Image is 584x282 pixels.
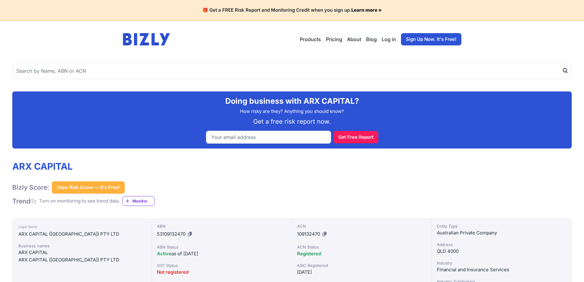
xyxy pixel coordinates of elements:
div: Legal Name [18,223,146,230]
div: Industry [437,260,567,266]
h2: Doing business with ARX CAPITAL? [17,96,567,106]
input: Your email address [206,131,331,144]
h1: Trend : [12,197,36,205]
h1: Bizly Score: [12,183,49,191]
input: Search by Name, ABN or ACN [12,63,572,79]
a: Monitor [122,196,155,206]
a: About [347,36,361,43]
div: GST Status [157,262,287,268]
a: Log in [382,36,396,43]
div: QLD 4000 [437,248,567,255]
span: 53109132470 [157,231,185,237]
div: ARX CAPITAL [18,249,146,256]
span: Registered [297,251,321,257]
span: 109132470 [297,231,320,237]
div: ACN [297,223,427,229]
div: ARX CAPITAL ([GEOGRAPHIC_DATA]) PTY LTD [18,256,146,264]
button: Products [300,36,321,43]
div: Business names [18,243,146,249]
div: Australian Private Company [437,229,567,237]
div: [DATE] [297,268,427,276]
button: Get Free Report [334,131,378,143]
div: Address [437,241,567,248]
h4: 🎁 Get a FREE Risk Report and Monitoring Credit when you sign up. [7,7,577,13]
div: ABN [157,223,287,229]
div: as of [DATE] [157,250,287,257]
a: Pricing [326,36,342,43]
span: Monitor [132,198,154,204]
span: Active [157,251,171,257]
button: View Risk Score — It's Free! [52,181,125,194]
div: ABN Status [157,244,287,250]
div: Turn on monitoring to see trend data. [39,198,120,205]
a: Learn more » [351,7,382,13]
div: Financial and Insurance Services [437,266,567,273]
div: ASIC Registered [297,262,427,268]
div: Entity Type [437,223,567,229]
a: Blog [366,36,377,43]
div: ACN Status [297,244,427,250]
a: Sign Up Now. It's Free! [401,33,461,45]
p: How risky are they? Anything you should know? [17,108,567,115]
span: Not registered [157,269,189,275]
div: ARX CAPITAL ([GEOGRAPHIC_DATA]) PTY LTD [18,230,146,238]
h1: ARX CAPITAL [12,161,155,172]
p: Get a free risk report now. [17,117,567,126]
